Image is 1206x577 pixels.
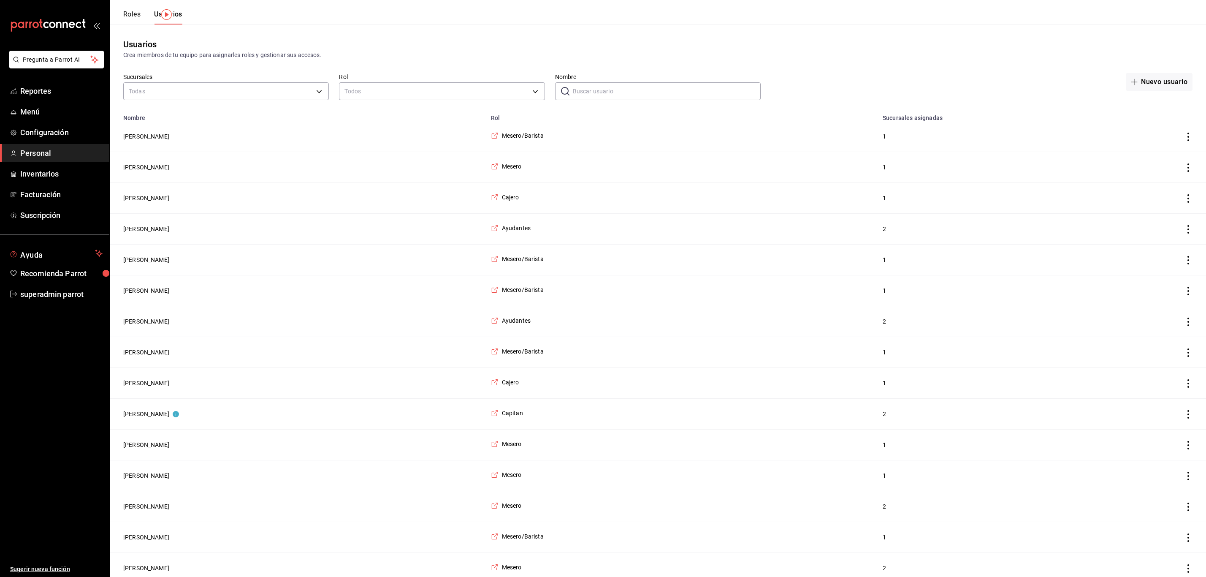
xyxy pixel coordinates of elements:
[20,127,103,138] span: Configuración
[491,286,544,294] a: Mesero/Barista
[10,565,103,574] span: Sugerir nueva función
[6,61,104,70] a: Pregunta a Parrot AI
[1184,348,1192,357] button: actions
[123,38,157,51] div: Usuarios
[1184,410,1192,419] button: actions
[1184,533,1192,542] button: actions
[123,82,329,100] div: Todas
[123,441,169,449] button: [PERSON_NAME]
[502,162,522,171] span: Mesero
[123,256,169,264] button: [PERSON_NAME]
[20,168,103,180] span: Inventarios
[491,224,531,232] a: Ayudantes
[1184,256,1192,264] button: actions
[491,409,523,417] a: Capitan
[502,286,544,294] span: Mesero/Barista
[883,441,1093,449] span: 1
[20,268,103,279] span: Recomienda Parrot
[1184,503,1192,511] button: actions
[123,533,169,542] button: [PERSON_NAME]
[502,255,544,263] span: Mesero/Barista
[20,106,103,117] span: Menú
[883,502,1093,511] span: 2
[20,210,103,221] span: Suscripción
[123,132,169,141] button: [PERSON_NAME]
[123,564,169,572] button: [PERSON_NAME]
[502,316,531,325] span: Ayudantes
[502,193,519,201] span: Cajero
[161,9,172,20] img: Tooltip marker
[502,409,523,417] span: Capitan
[491,563,522,572] a: Mesero
[502,347,544,356] span: Mesero/Barista
[502,440,522,448] span: Mesero
[883,132,1093,141] span: 1
[1184,472,1192,480] button: actions
[883,286,1093,295] span: 1
[491,532,544,541] a: Mesero/Barista
[491,440,522,448] a: Mesero
[1184,194,1192,203] button: actions
[123,317,169,326] button: [PERSON_NAME]
[883,317,1093,326] span: 2
[883,348,1093,357] span: 1
[20,147,103,159] span: Personal
[491,131,544,140] a: Mesero/Barista
[1184,163,1192,172] button: actions
[23,55,91,64] span: Pregunta a Parrot AI
[1184,441,1192,449] button: actions
[883,163,1093,171] span: 1
[502,131,544,140] span: Mesero/Barista
[110,109,486,121] th: Nombre
[1184,133,1192,141] button: actions
[123,163,169,171] button: [PERSON_NAME]
[1184,564,1192,573] button: actions
[555,74,761,80] label: Nombre
[1126,73,1192,91] button: Nuevo usuario
[502,563,522,572] span: Mesero
[491,162,522,171] a: Mesero
[502,501,522,510] span: Mesero
[123,348,169,357] button: [PERSON_NAME]
[502,532,544,541] span: Mesero/Barista
[123,10,141,24] button: Roles
[1184,287,1192,295] button: actions
[491,193,519,201] a: Cajero
[154,10,182,24] button: Usuarios
[1184,318,1192,326] button: actions
[486,109,878,121] th: Rol
[502,378,519,386] span: Cajero
[491,471,522,479] a: Mesero
[93,22,100,29] button: open_drawer_menu
[20,85,103,97] span: Reportes
[502,471,522,479] span: Mesero
[883,194,1093,202] span: 1
[491,255,544,263] a: Mesero/Barista
[573,83,761,100] input: Buscar usuario
[20,248,92,259] span: Ayuda
[339,82,545,100] div: Todos
[1184,225,1192,234] button: actions
[123,51,1192,60] div: Crea miembros de tu equipo para asignarles roles y gestionar sus accesos.
[123,286,169,295] button: [PERSON_NAME]
[123,471,169,480] button: [PERSON_NAME]
[123,74,329,80] label: Sucursales
[1184,379,1192,388] button: actions
[339,74,545,80] label: Rol
[491,316,531,325] a: Ayudantes
[123,225,169,233] button: [PERSON_NAME]
[883,379,1093,387] span: 1
[9,51,104,68] button: Pregunta a Parrot AI
[491,501,522,510] a: Mesero
[491,347,544,356] a: Mesero/Barista
[883,471,1093,480] span: 1
[502,224,531,232] span: Ayudantes
[123,410,179,418] button: Este usuario tiene múltiples pines. Haz clic para revisar
[123,194,169,202] button: [PERSON_NAME]
[883,533,1093,542] span: 1
[491,378,519,386] a: Cajero
[20,288,103,300] span: superadmin parrot
[123,10,182,24] div: navigation tabs
[883,410,1093,418] span: 2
